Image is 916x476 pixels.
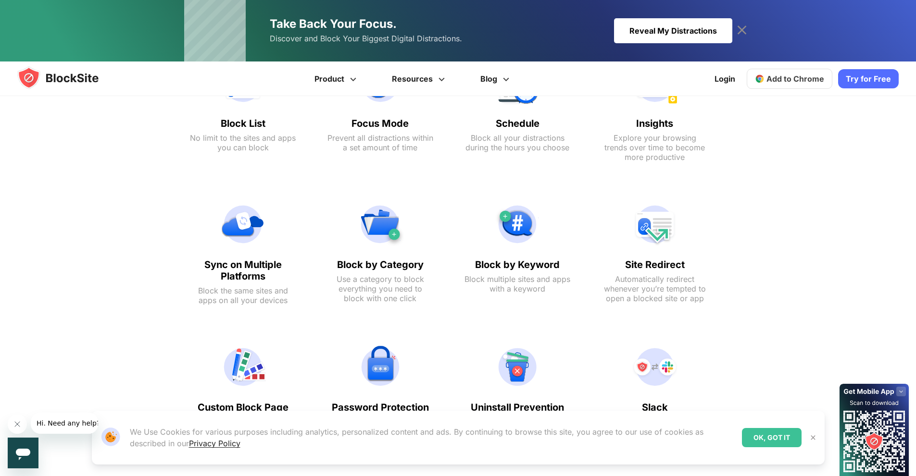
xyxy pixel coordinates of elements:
[17,66,117,89] img: blocksite-icon.5d769676.svg
[464,118,570,129] text: Schedule
[327,274,433,303] text: Use a category to block everything you need to block with one click
[602,259,708,270] text: Site Redirect
[755,74,765,84] img: chrome-icon.svg
[190,118,296,129] text: Block List
[807,431,819,444] button: Close
[464,259,570,270] text: Block by Keyword
[189,439,240,448] a: Privacy Policy
[742,428,802,447] div: OK, GOT IT
[8,438,38,468] iframe: Nút để khởi chạy cửa sổ nhắn tin
[270,17,397,31] span: Take Back Your Focus.
[464,61,528,96] a: Blog
[747,69,832,89] a: Add to Chrome
[190,286,296,305] text: Block the same sites and apps on all your devices
[464,274,570,293] text: Block multiple sites and apps with a keyword
[602,133,708,162] text: Explore your browsing trends over time to become more productive
[327,118,433,129] text: Focus Mode
[6,7,69,14] span: Hi. Need any help?
[298,61,376,96] a: Product
[376,61,464,96] a: Resources
[602,118,708,129] text: Insights
[809,434,817,441] img: Close
[602,274,708,303] text: Automatically redirect whenever you’re tempted to open a blocked site or app
[190,133,296,152] text: No limit to the sites and apps you can block
[327,259,433,270] text: Block by Category
[766,74,824,84] span: Add to Chrome
[709,67,741,90] a: Login
[31,413,98,434] iframe: Tin nhắn từ công ty
[327,133,433,152] text: Prevent all distractions within a set amount of time
[8,415,27,434] iframe: Đóng tin nhắn
[130,426,734,449] p: We Use Cookies for various purposes including analytics, personalized content and ads. By continu...
[614,18,732,43] div: Reveal My Distractions
[838,69,899,88] a: Try for Free
[190,259,296,282] text: Sync on Multiple Platforms
[270,32,462,46] span: Discover and Block Your Biggest Digital Distractions.
[464,133,570,152] text: Block all your distractions during the hours you choose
